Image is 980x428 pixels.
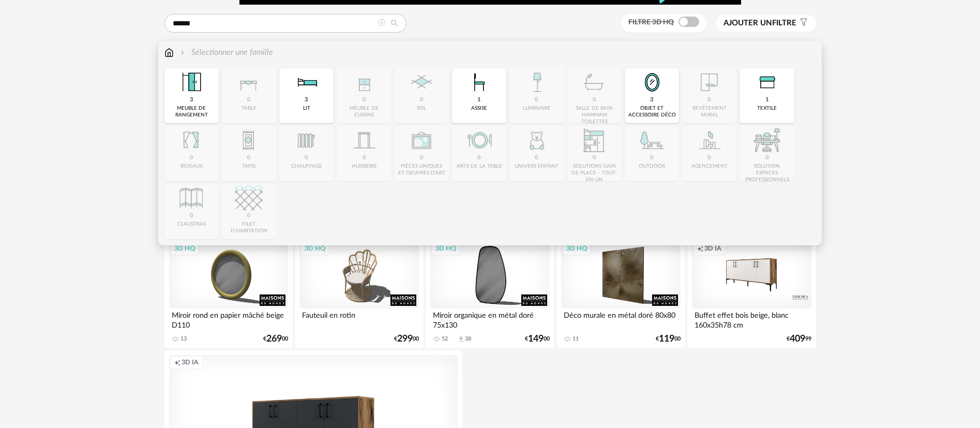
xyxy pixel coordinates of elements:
a: Creation icon 3D IA Buffet effet bois beige, blanc 160x35h78 cm €40999 [687,237,816,348]
div: 3 [190,96,193,104]
span: 3D IA [704,244,721,253]
div: textile [757,105,777,112]
div: meuble de rangement [168,105,216,119]
div: € 00 [525,335,550,343]
span: Creation icon [174,358,180,366]
div: Sélectionner une famille [178,47,273,58]
div: 38 [465,335,471,343]
div: 1 [477,96,481,104]
div: Buffet effet bois beige, blanc 160x35h78 cm [692,308,811,329]
span: filtre [723,18,796,28]
img: Meuble%20de%20rangement.png [177,68,205,96]
a: 3D HQ Fauteuil en rotin €29900 [295,237,423,348]
div: Fauteuil en rotin [299,308,418,329]
div: lit [303,105,310,112]
img: Textile.png [753,68,781,96]
div: 3D HQ [431,242,461,255]
span: 299 [397,335,413,343]
img: Literie.png [293,68,321,96]
div: Miroir organique en métal doré 75x130 [430,308,549,329]
span: Creation icon [697,244,703,253]
span: 149 [528,335,544,343]
div: 3D HQ [562,242,592,255]
div: 1 [765,96,769,104]
div: 3 [305,96,308,104]
span: 3D IA [182,358,199,366]
div: 13 [180,335,187,343]
div: 3D HQ [300,242,330,255]
a: 3D HQ Déco murale en métal doré 80x80 11 €11900 [556,237,685,348]
a: 3D HQ Miroir rond en papier mâché beige D110 13 €26900 [164,237,293,348]
img: Miroir.png [638,68,666,96]
a: 3D HQ Miroir organique en métal doré 75x130 52 Download icon 38 €14900 [426,237,554,348]
div: assise [471,105,487,112]
div: € 00 [656,335,681,343]
div: Miroir rond en papier mâché beige D110 [169,308,288,329]
div: 3D HQ [170,242,200,255]
div: Déco murale en métal doré 80x80 [561,308,680,329]
div: 3 [650,96,654,104]
img: Assise.png [465,68,493,96]
div: objet et accessoire déco [628,105,676,119]
span: 269 [266,335,282,343]
div: 11 [572,335,579,343]
span: 409 [790,335,805,343]
span: Ajouter un [723,19,772,27]
div: 52 [442,335,448,343]
div: € 00 [394,335,419,343]
span: Download icon [457,335,465,343]
img: svg+xml;base64,PHN2ZyB3aWR0aD0iMTYiIGhlaWdodD0iMTYiIHZpZXdCb3g9IjAgMCAxNiAxNiIgZmlsbD0ibm9uZSIgeG... [178,47,187,58]
div: € 99 [787,335,811,343]
img: svg+xml;base64,PHN2ZyB3aWR0aD0iMTYiIGhlaWdodD0iMTciIHZpZXdCb3g9IjAgMCAxNiAxNyIgZmlsbD0ibm9uZSIgeG... [164,47,174,58]
span: Filter icon [796,18,808,28]
div: € 00 [263,335,288,343]
button: Ajouter unfiltre Filter icon [716,15,816,32]
span: Filtre 3D HQ [628,19,674,26]
span: 119 [659,335,674,343]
